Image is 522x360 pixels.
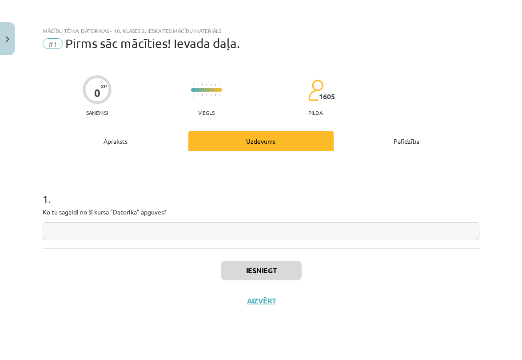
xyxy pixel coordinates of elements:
p: Viegls [198,109,215,116]
img: students-c634bb4e5e11cddfef0936a35e636f08e4e9abd3cc4e673bd6f9a4125e45ecb1.svg [308,79,323,101]
p: pilda [308,109,323,116]
img: icon-short-line-57e1e144782c952c97e751825c79c345078a6d821885a25fce030b3d8c18986b.svg [206,84,207,86]
h1: 1 . [43,177,479,205]
div: 0 [94,87,100,99]
button: Iesniegt [221,261,302,280]
div: Uzdevums [188,131,334,151]
div: Apraksts [43,131,188,151]
div: Mācību tēma: Datorikas - 10. klases 2. ieskaites mācību materiāls [43,28,479,34]
p: Saņemsi [83,109,112,116]
img: icon-short-line-57e1e144782c952c97e751825c79c345078a6d821885a25fce030b3d8c18986b.svg [202,84,203,86]
button: Aizvērt [244,296,278,305]
img: icon-close-lesson-0947bae3869378f0d4975bcd49f059093ad1ed9edebbc8119c70593378902aed.svg [6,36,9,42]
p: Ko tu sagaidi no šī kursa "Datorika" apguves? [43,207,479,217]
span: Pirms sāc mācīties! Ievada daļa. [65,36,240,51]
span: #1 [43,38,63,49]
div: Palīdzība [334,131,479,151]
span: 1605 [319,93,335,101]
img: icon-short-line-57e1e144782c952c97e751825c79c345078a6d821885a25fce030b3d8c18986b.svg [202,94,203,96]
img: icon-long-line-d9ea69661e0d244f92f715978eff75569469978d946b2353a9bb055b3ed8787d.svg [193,81,194,99]
span: XP [101,84,107,89]
img: icon-short-line-57e1e144782c952c97e751825c79c345078a6d821885a25fce030b3d8c18986b.svg [215,84,216,86]
img: icon-short-line-57e1e144782c952c97e751825c79c345078a6d821885a25fce030b3d8c18986b.svg [211,94,211,96]
img: icon-short-line-57e1e144782c952c97e751825c79c345078a6d821885a25fce030b3d8c18986b.svg [215,94,216,96]
img: icon-short-line-57e1e144782c952c97e751825c79c345078a6d821885a25fce030b3d8c18986b.svg [211,84,211,86]
img: icon-short-line-57e1e144782c952c97e751825c79c345078a6d821885a25fce030b3d8c18986b.svg [197,84,198,86]
img: icon-short-line-57e1e144782c952c97e751825c79c345078a6d821885a25fce030b3d8c18986b.svg [197,94,198,96]
img: icon-short-line-57e1e144782c952c97e751825c79c345078a6d821885a25fce030b3d8c18986b.svg [206,94,207,96]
